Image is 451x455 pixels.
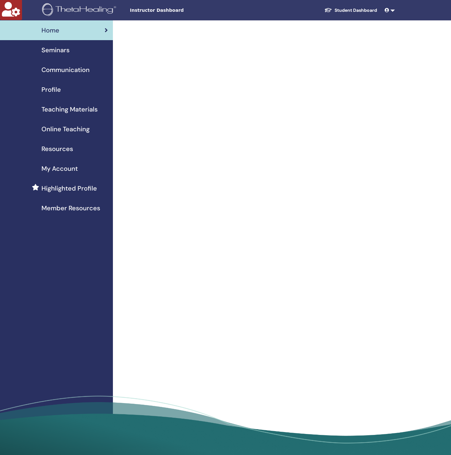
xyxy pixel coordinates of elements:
[130,7,226,14] span: Instructor Dashboard
[41,144,73,154] span: Resources
[41,25,59,35] span: Home
[319,4,382,16] a: Student Dashboard
[41,85,61,94] span: Profile
[41,184,97,193] span: Highlighted Profile
[41,124,90,134] span: Online Teaching
[324,7,332,13] img: graduation-cap-white.svg
[41,105,98,114] span: Teaching Materials
[41,164,78,173] span: My Account
[42,3,118,18] img: logo.png
[41,203,100,213] span: Member Resources
[41,45,70,55] span: Seminars
[41,65,90,75] span: Communication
